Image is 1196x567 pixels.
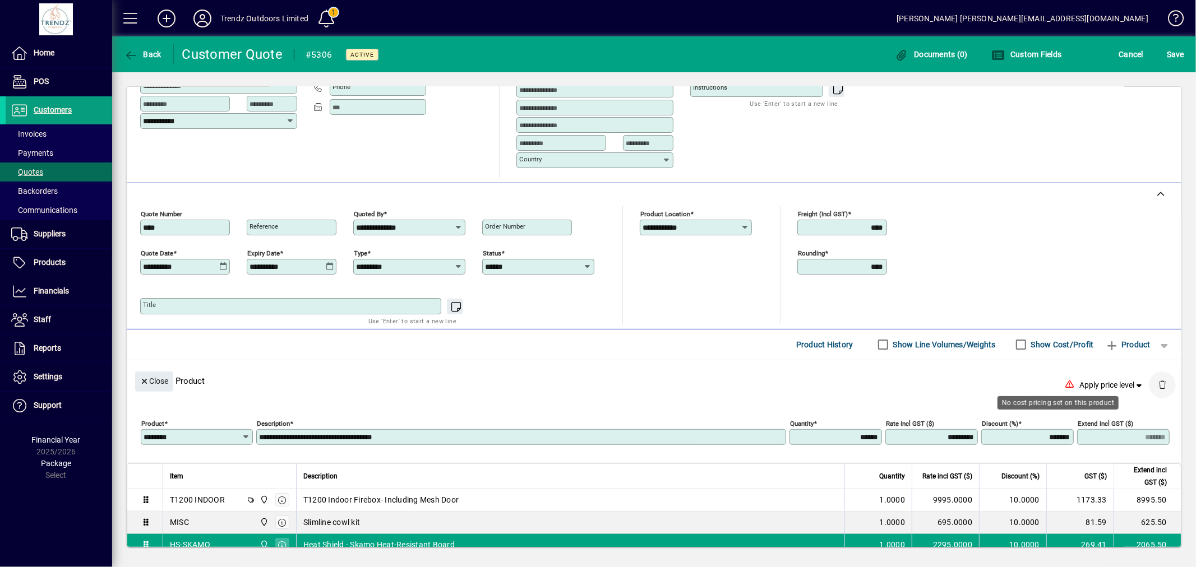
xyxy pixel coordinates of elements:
[11,129,47,138] span: Invoices
[1119,45,1144,63] span: Cancel
[170,470,183,482] span: Item
[891,339,996,350] label: Show Line Volumes/Weights
[982,419,1018,427] mat-label: Discount (%)
[170,517,189,528] div: MISC
[6,392,112,420] a: Support
[368,314,456,327] mat-hint: Use 'Enter' to start a new line
[979,534,1046,556] td: 10.0000
[354,249,367,257] mat-label: Type
[182,45,283,63] div: Customer Quote
[693,83,727,91] mat-label: Instructions
[6,68,112,96] a: POS
[1046,512,1114,534] td: 81.59
[34,343,61,352] span: Reports
[127,360,1181,401] div: Product
[354,210,384,217] mat-label: Quoted by
[184,8,220,29] button: Profile
[34,77,49,86] span: POS
[1029,339,1094,350] label: Show Cost/Profit
[350,51,374,58] span: Active
[143,301,156,309] mat-label: Title
[11,168,43,176] span: Quotes
[11,187,58,196] span: Backorders
[485,222,525,230] mat-label: Order number
[257,538,270,551] span: New Plymouth
[34,401,62,410] span: Support
[998,396,1119,410] div: No cost pricing set on this product
[141,210,182,217] mat-label: Quote number
[1001,470,1040,482] span: Discount (%)
[333,83,350,91] mat-label: Phone
[141,419,164,427] mat-label: Product
[979,512,1046,534] td: 10.0000
[6,249,112,277] a: Products
[6,220,112,248] a: Suppliers
[303,517,360,528] span: Slimline cowl kit
[34,229,66,238] span: Suppliers
[141,249,173,257] mat-label: Quote date
[1116,44,1147,64] button: Cancel
[32,435,81,444] span: Financial Year
[483,249,501,257] mat-label: Status
[6,182,112,201] a: Backorders
[1046,534,1114,556] td: 269.41
[135,371,173,392] button: Close
[1121,464,1167,489] span: Extend incl GST ($)
[519,155,542,163] mat-label: Country
[989,44,1065,64] button: Custom Fields
[34,105,72,114] span: Customers
[41,459,71,468] span: Package
[11,148,53,157] span: Payments
[798,249,825,257] mat-label: Rounding
[303,494,459,505] span: T1200 Indoor Firebox- Including Mesh Door
[1084,470,1107,482] span: GST ($)
[1046,489,1114,512] td: 1173.33
[6,334,112,362] a: Reports
[640,210,690,217] mat-label: Product location
[112,44,174,64] app-page-header-button: Back
[879,470,905,482] span: Quantity
[1149,379,1176,389] app-page-header-button: Delete
[919,517,972,528] div: 695.0000
[792,334,858,355] button: Product History
[140,372,169,391] span: Close
[149,8,184,29] button: Add
[6,124,112,143] a: Invoices
[257,516,270,528] span: New Plymouth
[6,201,112,220] a: Communications
[880,539,906,550] span: 1.0000
[991,50,1062,59] span: Custom Fields
[303,470,338,482] span: Description
[880,517,906,528] span: 1.0000
[750,97,838,110] mat-hint: Use 'Enter' to start a new line
[121,44,164,64] button: Back
[34,372,62,381] span: Settings
[886,419,934,427] mat-label: Rate incl GST ($)
[922,470,972,482] span: Rate incl GST ($)
[220,10,308,27] div: Trendz Outdoors Limited
[919,494,972,505] div: 9995.0000
[1160,2,1182,39] a: Knowledge Base
[1105,336,1151,354] span: Product
[1078,419,1133,427] mat-label: Extend incl GST ($)
[306,46,332,64] div: #5306
[257,419,290,427] mat-label: Description
[892,44,971,64] button: Documents (0)
[250,222,278,230] mat-label: Reference
[895,50,968,59] span: Documents (0)
[1100,334,1156,355] button: Product
[34,286,69,295] span: Financials
[257,494,270,506] span: New Plymouth
[880,494,906,505] span: 1.0000
[6,277,112,305] a: Financials
[1114,512,1181,534] td: 625.50
[1167,45,1184,63] span: ave
[6,143,112,162] a: Payments
[303,539,455,550] span: Heat Shield - Skamo Heat-Resistant Board
[247,249,280,257] mat-label: Expiry date
[6,306,112,334] a: Staff
[170,494,225,505] div: T1200 INDOOR
[1114,489,1181,512] td: 8995.50
[790,419,814,427] mat-label: Quantity
[6,363,112,391] a: Settings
